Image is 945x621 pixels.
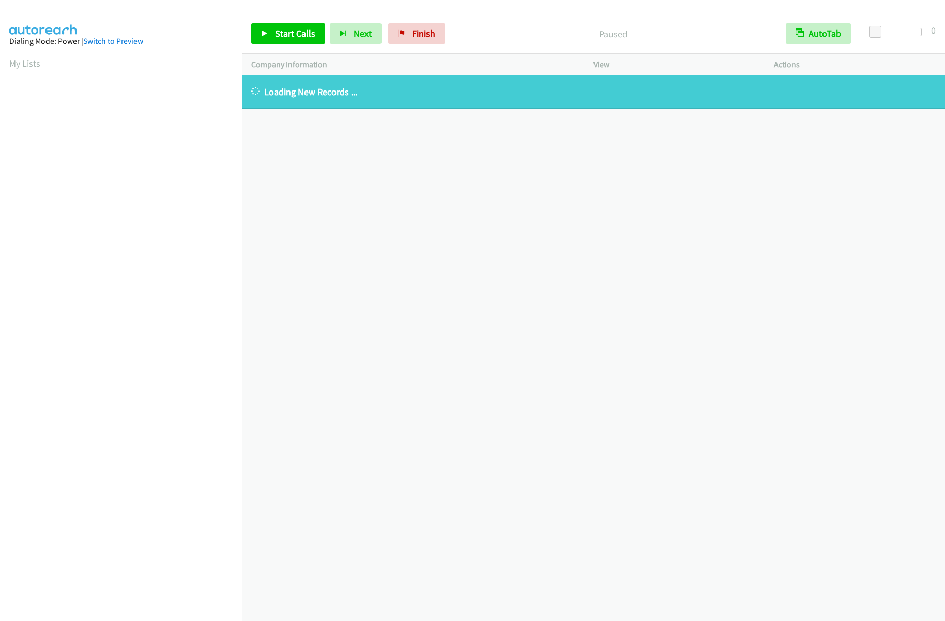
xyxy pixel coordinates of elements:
a: Switch to Preview [83,36,143,46]
a: My Lists [9,57,40,69]
div: 0 [931,23,936,37]
span: Finish [412,27,435,39]
p: Loading New Records ... [251,85,936,99]
a: Finish [388,23,445,44]
iframe: Dialpad [9,80,242,571]
button: Next [330,23,382,44]
p: Company Information [251,58,575,71]
p: Paused [459,27,767,41]
a: Start Calls [251,23,325,44]
button: AutoTab [786,23,851,44]
span: Next [354,27,372,39]
p: Actions [774,58,936,71]
div: Dialing Mode: Power | [9,35,233,48]
p: View [593,58,755,71]
span: Start Calls [275,27,315,39]
div: Delay between calls (in seconds) [874,28,922,36]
